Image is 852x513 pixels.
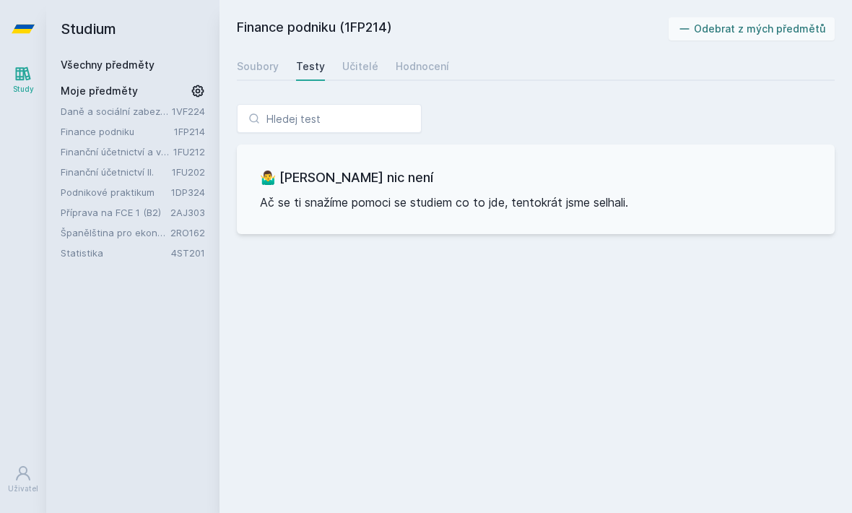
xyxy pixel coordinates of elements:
a: Study [3,58,43,102]
a: Soubory [237,52,279,81]
a: 2AJ303 [170,207,205,218]
button: Odebrat z mých předmětů [669,17,835,40]
a: 1VF224 [172,105,205,117]
a: Učitelé [342,52,378,81]
div: Testy [296,59,325,74]
a: Uživatel [3,457,43,501]
a: Statistika [61,246,171,260]
a: 1FU212 [173,146,205,158]
h3: 🤷‍♂️ [PERSON_NAME] nic není [260,168,812,188]
p: Ač se ti snažíme pomoci se studiem co to jde, tentokrát jsme selhali. [260,194,812,211]
a: 1DP324 [171,186,205,198]
a: 4ST201 [171,247,205,259]
div: Učitelé [342,59,378,74]
div: Study [13,84,34,95]
a: Testy [296,52,325,81]
h2: Finance podniku (1FP214) [237,17,669,40]
a: Příprava na FCE 1 (B2) [61,205,170,220]
span: Moje předměty [61,84,138,98]
a: Finanční účetnictví II. [61,165,172,179]
a: Podnikové praktikum [61,185,171,199]
a: 2RO162 [170,227,205,238]
a: Finance podniku [61,124,174,139]
div: Hodnocení [396,59,449,74]
div: Soubory [237,59,279,74]
a: Všechny předměty [61,59,155,71]
input: Hledej test [237,104,422,133]
a: Hodnocení [396,52,449,81]
a: Španělština pro ekonomy - základní úroveň 2 (A1) [61,225,170,240]
a: Finanční účetnictví a výkaznictví podle Mezinárodních standardů účetního výkaznictví (IFRS) [61,145,173,159]
a: 1FP214 [174,126,205,137]
div: Uživatel [8,483,38,494]
a: Daně a sociální zabezpečení [61,104,172,118]
a: 1FU202 [172,166,205,178]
